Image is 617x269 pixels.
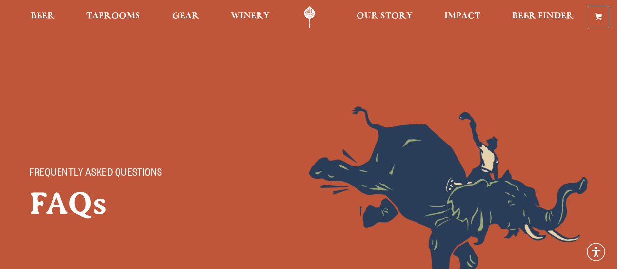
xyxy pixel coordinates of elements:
a: Gear [166,6,205,28]
p: FREQUENTLY ASKED QUESTIONS [29,168,244,180]
a: Impact [438,6,487,28]
span: Beer [31,12,55,20]
a: Winery [224,6,276,28]
a: Taprooms [80,6,146,28]
a: Beer [24,6,61,28]
span: Impact [444,12,480,20]
a: Odell Home [291,6,328,28]
span: Taprooms [86,12,140,20]
a: Our Story [350,6,419,28]
h2: FAQs [29,186,263,221]
span: Gear [172,12,199,20]
span: Our Story [357,12,413,20]
span: Beer Finder [512,12,574,20]
span: Winery [231,12,270,20]
a: Beer Finder [506,6,580,28]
